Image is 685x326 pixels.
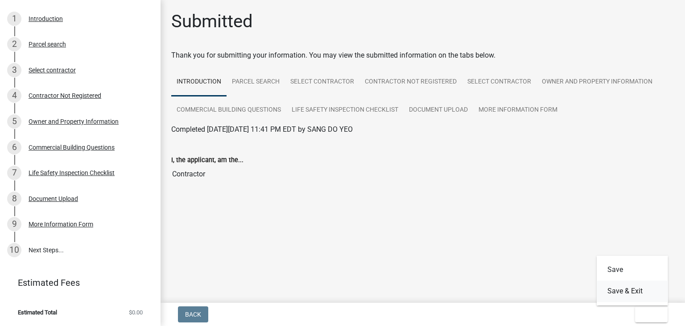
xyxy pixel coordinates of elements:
h1: Submitted [171,11,253,32]
span: $0.00 [129,309,143,315]
label: I, the applicant, am the... [171,157,243,163]
a: Contractor Not Registered [359,68,462,96]
div: Thank you for submitting your information. You may view the submitted information on the tabs below. [171,50,674,61]
div: 1 [7,12,21,26]
a: Owner and Property Information [536,68,658,96]
a: Select contractor [285,68,359,96]
div: Owner and Property Information [29,118,119,125]
a: Commercial Building Questions [171,96,286,125]
div: Introduction [29,16,63,22]
div: 4 [7,88,21,103]
div: Select contractor [29,67,76,73]
a: Document Upload [404,96,473,125]
button: Exit [635,306,668,322]
a: Introduction [171,68,227,96]
a: Parcel search [227,68,285,96]
div: Exit [597,255,668,305]
a: Life Safety Inspection Checklist [286,96,404,125]
div: Commercial Building Questions [29,144,115,150]
div: 7 [7,166,21,180]
span: Completed [DATE][DATE] 11:41 PM EDT by SANG DO YEO [171,125,353,134]
div: Parcel search [29,41,66,47]
button: Save & Exit [597,280,668,302]
div: 2 [7,37,21,51]
a: Select contractor [462,68,536,96]
span: Exit [642,311,655,318]
button: Back [178,306,208,322]
div: Document Upload [29,196,78,202]
span: Back [185,311,201,318]
div: 3 [7,63,21,77]
div: Life Safety Inspection Checklist [29,170,115,176]
a: More Information Form [473,96,563,125]
a: Estimated Fees [7,274,146,292]
div: 9 [7,217,21,231]
div: 8 [7,192,21,206]
span: Estimated Total [18,309,57,315]
div: 6 [7,140,21,155]
div: 10 [7,243,21,257]
div: 5 [7,114,21,129]
div: Contractor Not Registered [29,92,101,99]
button: Save [597,259,668,280]
div: More Information Form [29,221,93,227]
